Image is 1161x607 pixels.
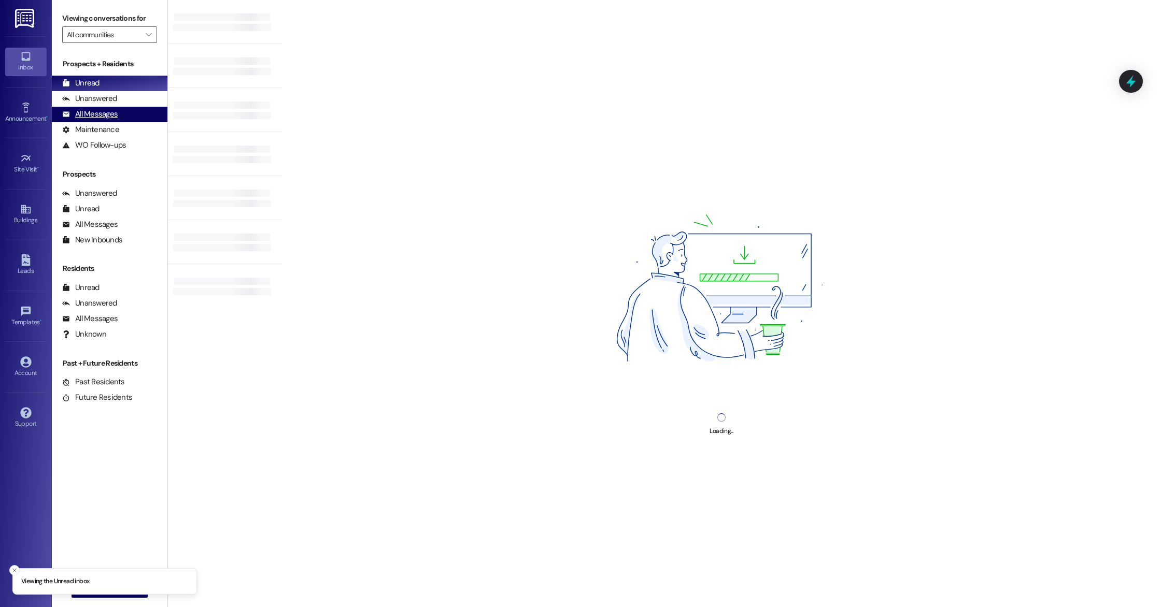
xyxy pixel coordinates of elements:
div: Residents [52,263,167,274]
div: Unanswered [62,93,117,104]
div: Loading... [710,426,733,437]
div: Unread [62,78,100,89]
div: Maintenance [62,124,119,135]
a: Inbox [5,48,47,76]
i:  [146,31,151,39]
div: Unanswered [62,298,117,309]
span: • [40,317,41,324]
div: Prospects + Residents [52,59,167,69]
div: WO Follow-ups [62,140,126,151]
a: Site Visit • [5,150,47,178]
div: New Inbounds [62,235,122,245]
label: Viewing conversations for [62,10,157,26]
span: • [46,113,48,121]
div: Past + Future Residents [52,358,167,369]
div: Past Residents [62,377,125,387]
input: All communities [67,26,140,43]
p: Viewing the Unread inbox [21,577,89,586]
a: Buildings [5,200,47,228]
div: All Messages [62,313,118,324]
div: Prospects [52,169,167,180]
div: Future Residents [62,392,132,403]
a: Support [5,404,47,432]
button: Close toast [9,565,20,575]
div: Unread [62,204,100,214]
img: ResiDesk Logo [15,9,36,28]
a: Templates • [5,302,47,330]
span: • [37,164,39,171]
div: Unknown [62,329,106,340]
a: Leads [5,251,47,279]
div: All Messages [62,219,118,230]
div: Unread [62,282,100,293]
div: All Messages [62,109,118,120]
a: Account [5,353,47,381]
div: Unanswered [62,188,117,199]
